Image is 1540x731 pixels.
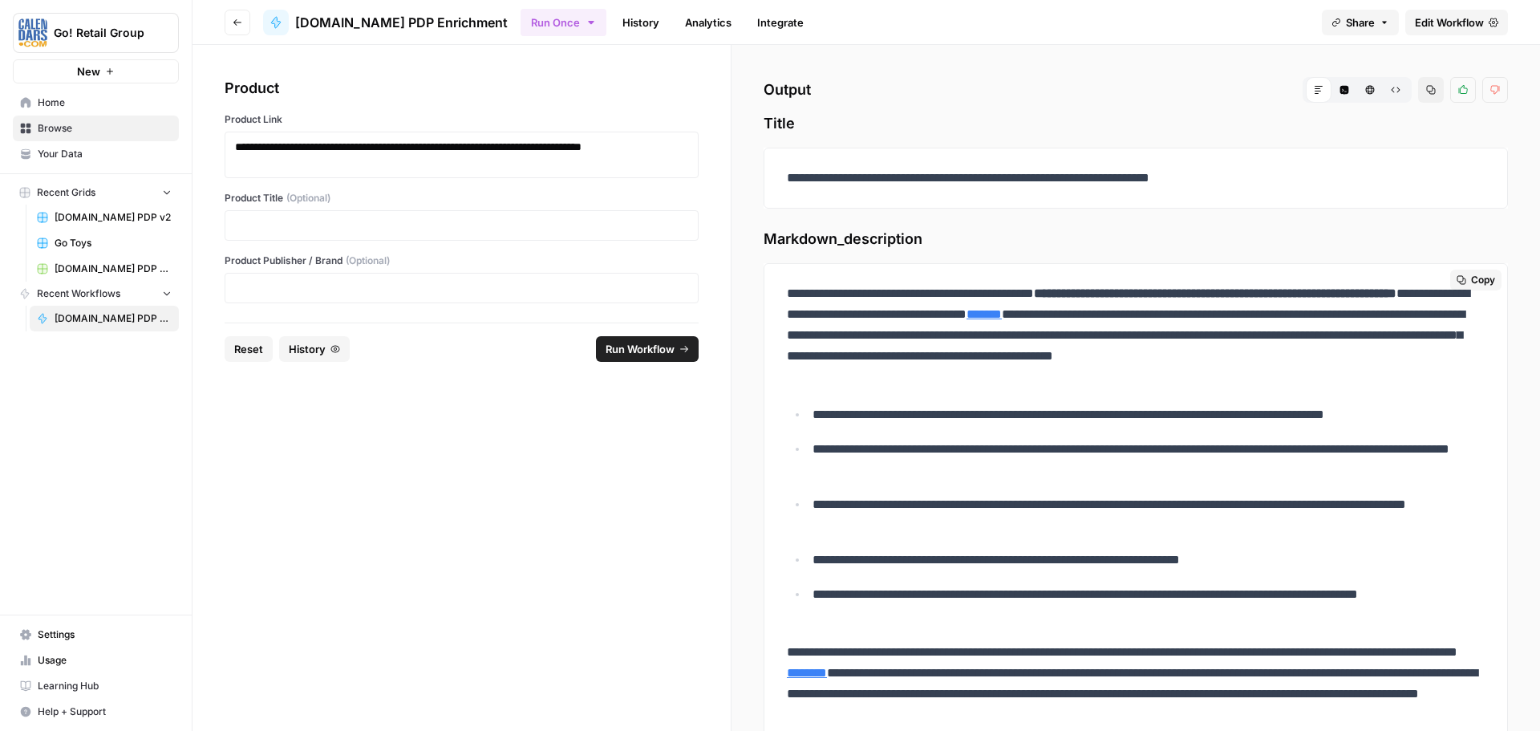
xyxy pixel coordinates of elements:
[1322,10,1399,35] button: Share
[13,59,179,83] button: New
[55,311,172,326] span: [DOMAIN_NAME] PDP Enrichment
[13,648,179,673] a: Usage
[77,63,100,79] span: New
[1346,14,1375,30] span: Share
[30,256,179,282] a: [DOMAIN_NAME] PDP Enrichment Grid
[263,10,508,35] a: [DOMAIN_NAME] PDP Enrichment
[38,679,172,693] span: Learning Hub
[13,116,179,141] a: Browse
[1450,270,1501,290] button: Copy
[55,210,172,225] span: [DOMAIN_NAME] PDP v2
[30,230,179,256] a: Go Toys
[675,10,741,35] a: Analytics
[234,341,263,357] span: Reset
[37,286,120,301] span: Recent Workflows
[225,191,699,205] label: Product Title
[613,10,669,35] a: History
[37,185,95,200] span: Recent Grids
[225,336,273,362] button: Reset
[295,13,508,32] span: [DOMAIN_NAME] PDP Enrichment
[38,95,172,110] span: Home
[521,9,606,36] button: Run Once
[54,25,151,41] span: Go! Retail Group
[286,191,330,205] span: (Optional)
[1415,14,1484,30] span: Edit Workflow
[1471,273,1495,287] span: Copy
[764,112,1508,135] span: Title
[38,705,172,719] span: Help + Support
[764,77,1508,103] h2: Output
[30,205,179,230] a: [DOMAIN_NAME] PDP v2
[38,147,172,161] span: Your Data
[764,228,1508,250] span: Markdown_description
[748,10,813,35] a: Integrate
[38,627,172,642] span: Settings
[279,336,350,362] button: History
[38,653,172,668] span: Usage
[13,622,179,648] a: Settings
[55,236,172,250] span: Go Toys
[346,254,390,268] span: (Optional)
[13,282,179,306] button: Recent Workflows
[38,121,172,136] span: Browse
[13,13,179,53] button: Workspace: Go! Retail Group
[606,341,675,357] span: Run Workflow
[225,254,699,268] label: Product Publisher / Brand
[13,141,179,167] a: Your Data
[13,90,179,116] a: Home
[225,77,699,99] div: Product
[55,262,172,276] span: [DOMAIN_NAME] PDP Enrichment Grid
[13,181,179,205] button: Recent Grids
[225,112,699,127] label: Product Link
[1405,10,1508,35] a: Edit Workflow
[18,18,47,47] img: Go! Retail Group Logo
[13,699,179,725] button: Help + Support
[289,341,326,357] span: History
[13,673,179,699] a: Learning Hub
[596,336,699,362] button: Run Workflow
[30,306,179,331] a: [DOMAIN_NAME] PDP Enrichment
